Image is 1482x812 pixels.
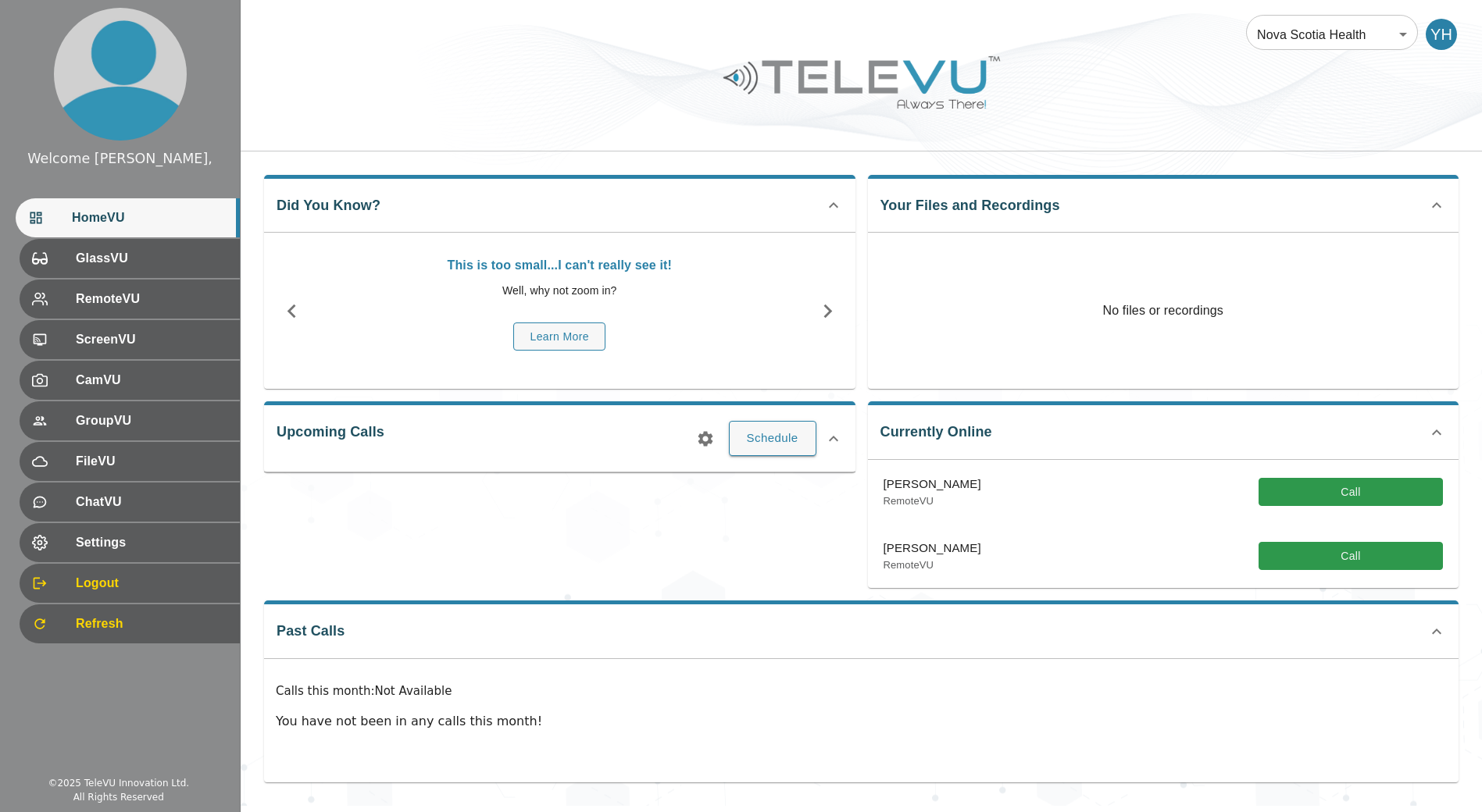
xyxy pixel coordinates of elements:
[1246,12,1418,56] div: Nova Scotia Health
[20,320,240,359] div: ScreenVU
[884,540,981,557] p: [PERSON_NAME]
[76,452,227,471] span: FileVU
[513,322,605,351] button: Learn More
[20,442,240,481] div: FileVU
[20,564,240,603] div: Logout
[20,239,240,278] div: GlassVU
[76,533,227,552] span: Settings
[76,574,227,593] span: Logout
[884,557,981,573] p: RemoteVU
[16,198,240,237] div: HomeVU
[76,411,227,430] span: GroupVU
[729,421,816,455] button: Schedule
[884,475,981,493] p: [PERSON_NAME]
[1259,542,1443,571] button: Call
[76,371,227,390] span: CamVU
[20,280,240,319] div: RemoteVU
[868,233,1459,389] p: No files or recordings
[327,256,792,275] p: This is too small...I can't really see it!
[1426,19,1457,50] div: YH
[1259,478,1443,507] button: Call
[276,682,1447,700] p: Calls this month : Not Available
[54,8,187,141] img: profile.png
[20,483,240,522] div: ChatVU
[884,493,981,509] p: RemoteVU
[76,249,227,268] span: GlassVU
[76,290,227,308] span: RemoteVU
[76,330,227,349] span: ScreenVU
[327,283,792,299] p: Well, why not zoom in?
[276,712,1447,731] p: You have not been in any calls this month!
[48,776,189,790] div: © 2025 TeleVU Innovation Ltd.
[76,493,227,511] span: ChatVU
[20,604,240,643] div: Refresh
[27,148,212,169] div: Welcome [PERSON_NAME],
[76,614,227,633] span: Refresh
[20,523,240,562] div: Settings
[73,790,164,804] div: All Rights Reserved
[72,208,227,227] span: HomeVU
[20,361,240,400] div: CamVU
[20,401,240,440] div: GroupVU
[721,50,1002,115] img: Logo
